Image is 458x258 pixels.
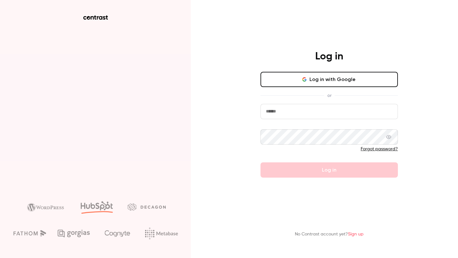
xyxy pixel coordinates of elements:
h4: Log in [315,50,343,63]
span: or [324,92,335,99]
button: Log in with Google [260,72,398,87]
a: Sign up [348,232,364,236]
p: No Contrast account yet? [295,231,364,238]
a: Forgot password? [361,147,398,151]
img: decagon [128,203,166,210]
